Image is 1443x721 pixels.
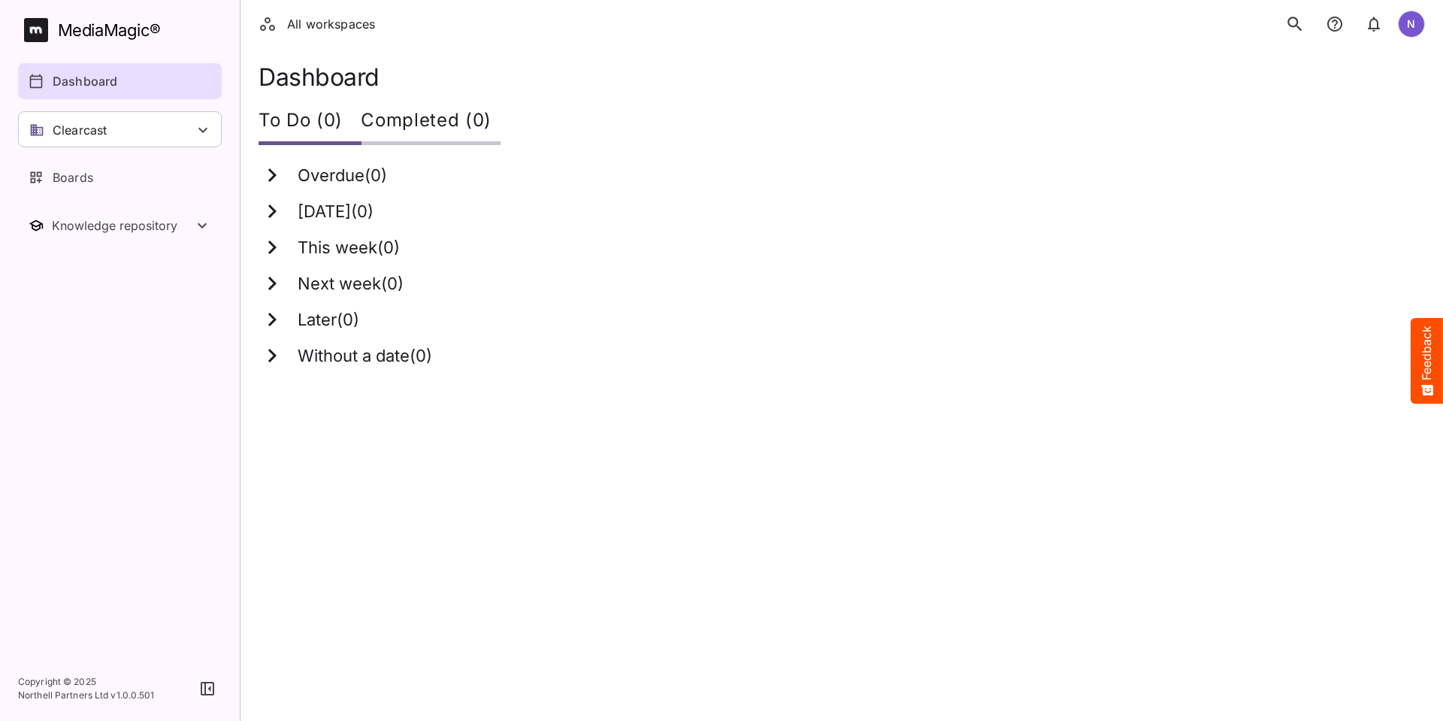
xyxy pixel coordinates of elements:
p: Northell Partners Ltd v 1.0.0.501 [18,689,155,702]
h3: Overdue ( 0 ) [298,166,387,186]
button: Feedback [1411,318,1443,404]
a: MediaMagic® [24,18,222,42]
button: search [1279,8,1311,40]
h3: Later ( 0 ) [298,311,359,330]
div: Knowledge repository [52,218,193,233]
p: Dashboard [53,72,117,90]
h3: This week ( 0 ) [298,238,400,258]
button: notifications [1320,8,1350,40]
div: N [1398,11,1425,38]
h1: Dashboard [259,63,1425,91]
h3: Without a date ( 0 ) [298,347,432,366]
a: Boards [18,159,222,195]
h3: [DATE] ( 0 ) [298,202,374,222]
h3: Next week ( 0 ) [298,274,404,294]
p: Copyright © 2025 [18,675,155,689]
a: Dashboard [18,63,222,99]
div: Completed (0) [361,100,501,145]
button: Toggle Knowledge repository [18,208,222,244]
div: MediaMagic ® [58,18,161,43]
button: notifications [1359,8,1389,40]
p: Boards [53,168,93,186]
nav: Knowledge repository [18,208,222,244]
div: To Do (0) [259,100,361,145]
p: Clearcast [53,121,107,139]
